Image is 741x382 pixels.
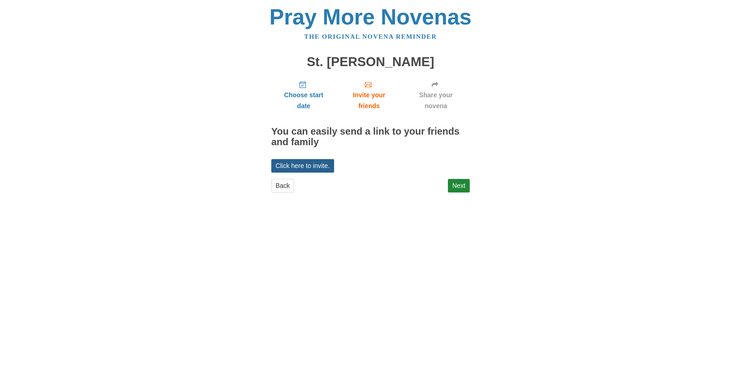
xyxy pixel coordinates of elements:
[278,90,329,111] span: Choose start date
[409,90,463,111] span: Share your novena
[271,55,470,69] h1: St. [PERSON_NAME]
[304,33,437,40] a: The original novena reminder
[271,126,470,148] h2: You can easily send a link to your friends and family
[271,179,294,192] a: Back
[336,75,402,115] a: Invite your friends
[402,75,470,115] a: Share your novena
[448,179,470,192] a: Next
[271,75,336,115] a: Choose start date
[343,90,395,111] span: Invite your friends
[271,159,334,173] a: Click here to invite.
[270,5,472,29] a: Pray More Novenas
